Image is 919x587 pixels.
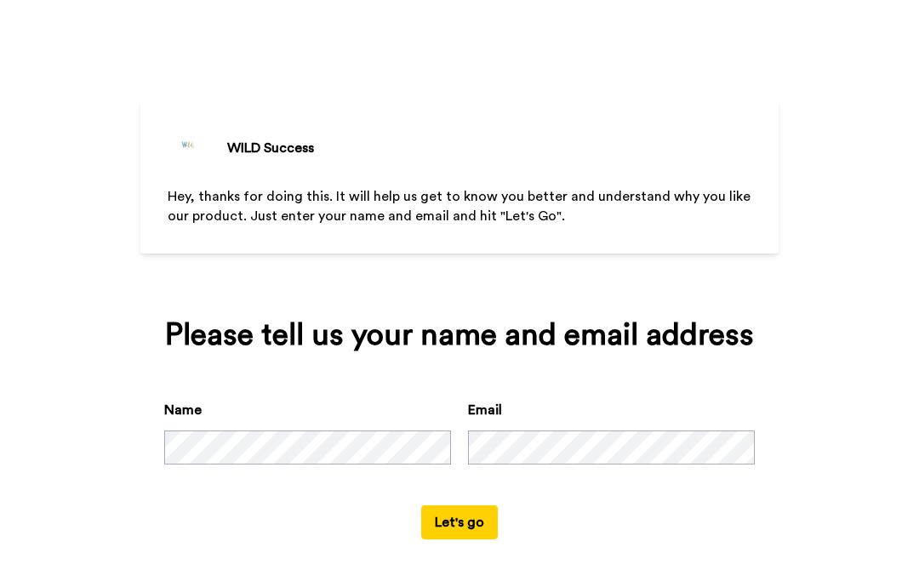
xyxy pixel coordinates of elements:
[164,400,202,420] label: Name
[421,505,498,539] button: Let's go
[164,318,755,352] div: Please tell us your name and email address
[468,400,502,420] label: Email
[168,190,754,223] span: Hey, thanks for doing this. It will help us get to know you better and understand why you like ou...
[227,138,314,158] div: WILD Success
